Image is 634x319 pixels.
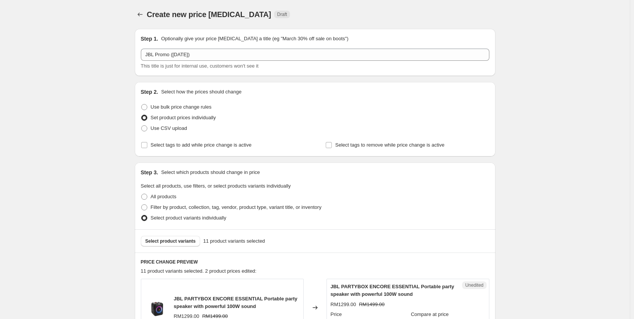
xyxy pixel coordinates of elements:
span: Create new price [MEDICAL_DATA] [147,10,271,19]
h2: Step 3. [141,169,158,176]
span: RM1299.00 [174,313,199,319]
span: Compare at price [411,311,449,317]
h2: Step 2. [141,88,158,96]
input: 30% off holiday sale [141,49,489,61]
p: Select which products should change in price [161,169,260,176]
span: Use CSV upload [151,125,187,131]
p: Select how the prices should change [161,88,241,96]
p: Optionally give your price [MEDICAL_DATA] a title (eg "March 30% off sale on boots") [161,35,348,43]
span: Select tags to remove while price change is active [335,142,445,148]
span: JBL PARTYBOX ENCORE ESSENTIAL Portable party speaker with powerful 100W sound [331,284,454,297]
span: 11 product variants selected. 2 product prices edited: [141,268,257,274]
span: Filter by product, collection, tag, vendor, product type, variant title, or inventory [151,204,322,210]
h2: Step 1. [141,35,158,43]
span: Select tags to add while price change is active [151,142,252,148]
span: RM1499.00 [202,313,228,319]
span: RM1499.00 [359,302,385,307]
span: Select product variants individually [151,215,226,221]
h6: PRICE CHANGE PREVIEW [141,259,489,265]
span: Unedited [465,282,483,288]
span: Use bulk price change rules [151,104,211,110]
span: Price [331,311,342,317]
span: Select product variants [145,238,196,244]
img: sg-11134201-22100-ca3vr8tsx3iv93_80x.jpg [145,296,168,319]
span: This title is just for internal use, customers won't see it [141,63,259,69]
button: Select product variants [141,236,200,246]
span: Draft [277,11,287,17]
span: JBL PARTYBOX ENCORE ESSENTIAL Portable party speaker with powerful 100W sound [174,296,298,309]
button: Price change jobs [135,9,145,20]
span: All products [151,194,177,199]
span: Set product prices individually [151,115,216,120]
span: RM1299.00 [331,302,356,307]
span: 11 product variants selected [203,237,265,245]
span: Select all products, use filters, or select products variants individually [141,183,291,189]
